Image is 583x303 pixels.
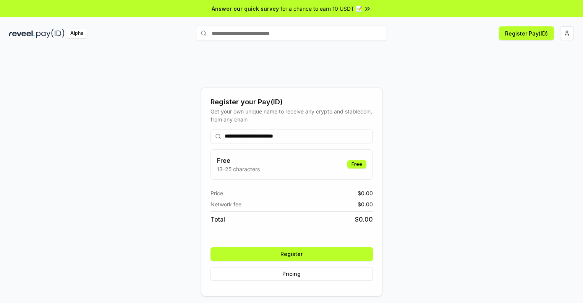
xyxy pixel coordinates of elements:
[9,29,35,38] img: reveel_dark
[217,165,260,173] p: 13-25 characters
[358,189,373,197] span: $ 0.00
[36,29,65,38] img: pay_id
[280,5,362,13] span: for a chance to earn 10 USDT 📝
[499,26,554,40] button: Register Pay(ID)
[358,200,373,208] span: $ 0.00
[211,200,241,208] span: Network fee
[355,215,373,224] span: $ 0.00
[211,247,373,261] button: Register
[347,160,366,169] div: Free
[211,97,373,107] div: Register your Pay(ID)
[217,156,260,165] h3: Free
[66,29,87,38] div: Alpha
[212,5,279,13] span: Answer our quick survey
[211,267,373,281] button: Pricing
[211,107,373,123] div: Get your own unique name to receive any crypto and stablecoin, from any chain
[211,189,223,197] span: Price
[211,215,225,224] span: Total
